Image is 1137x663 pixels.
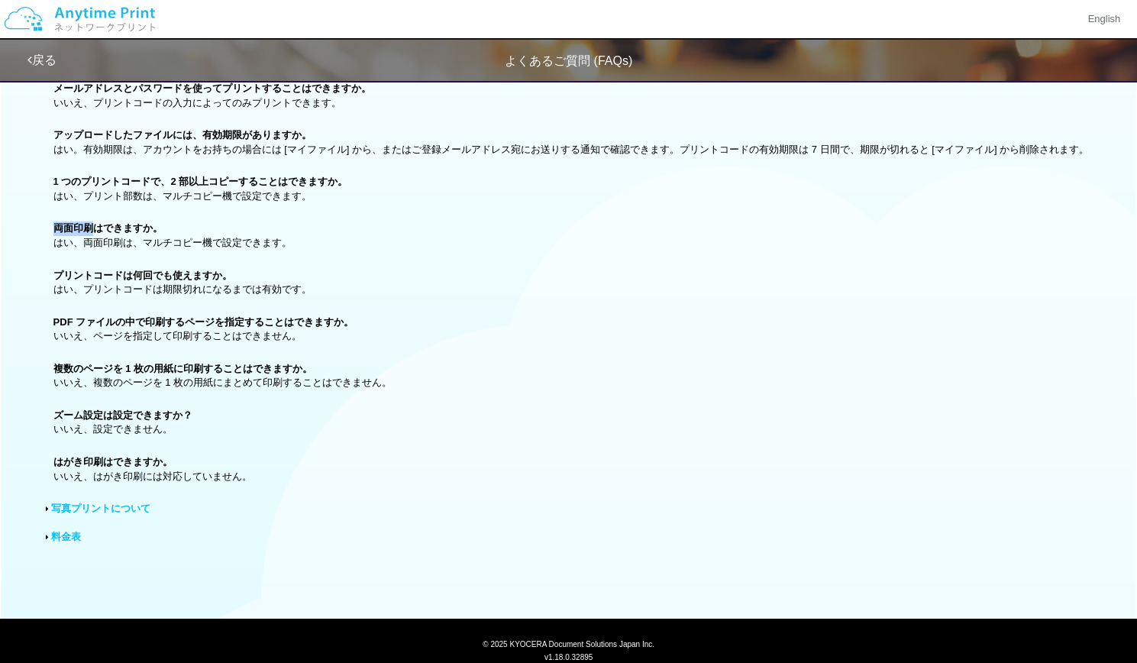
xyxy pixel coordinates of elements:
[53,455,1092,484] p: いいえ、はがき印刷には対応していません。
[53,176,348,187] b: 1 つのプリントコードで、2 部以上コピーすることはできますか。
[53,456,173,467] b: はがき印刷はできますか。
[27,53,57,66] a: 戻る
[53,409,192,421] b: ズーム設定は設定できますか？
[53,363,312,374] b: 複数のページを 1 枚の用紙に印刷することはできますか。
[505,54,632,67] span: よくあるご質問 (FAQs)
[53,129,312,141] b: アップロードしたファイルには、有効期限がありますか。
[53,82,1092,110] p: いいえ、プリントコードの入力によってのみプリントできます。
[483,639,654,648] span: © 2025 KYOCERA Document Solutions Japan Inc.
[53,128,1092,157] p: はい。有効期限は、アカウントをお持ちの場合には [マイファイル] から、またはご登録メールアドレス宛にお送りする通知で確認できます。プリントコードの有効期限は 7 日間で、期限が切れると [マイ...
[53,270,232,281] b: プリントコードは何回でも使えますか。
[51,503,150,514] a: 写真プリントについて
[544,652,593,661] span: v1.18.0.32895
[53,316,354,328] b: PDF ファイルの中で印刷するページを指定することはできますか。
[53,175,1092,203] p: はい、プリント部数は、マルチコピー機で設定できます。
[53,315,1092,344] p: いいえ、ページを指定して印刷することはできません。
[53,409,1092,437] p: いいえ、設定できません。
[53,82,371,94] b: メールアドレスとパスワードを使ってプリントすることはできますか。
[53,269,1092,297] p: はい、プリントコードは期限切れになるまでは有効です。
[53,222,163,234] b: 両面印刷はできますか。
[51,531,81,542] a: 料金表
[53,362,1092,390] p: いいえ、複数のページを 1 枚の用紙にまとめて印刷することはできません。
[53,222,1092,250] p: はい、両面印刷は、マルチコピー機で設定できます。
